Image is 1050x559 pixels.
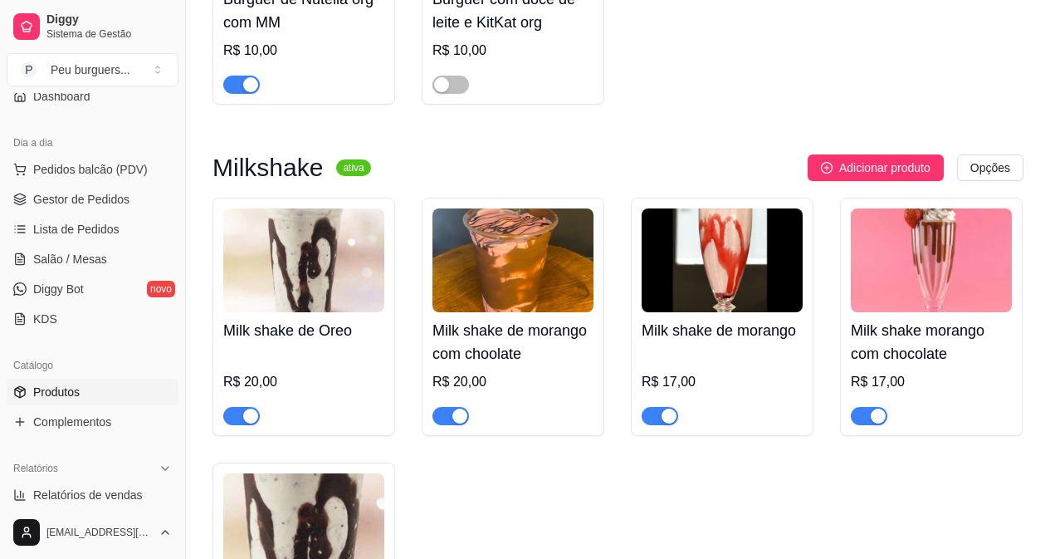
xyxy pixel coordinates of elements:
[7,156,178,183] button: Pedidos balcão (PDV)
[7,482,178,508] a: Relatórios de vendas
[642,319,803,342] h4: Milk shake de morango
[21,61,37,78] span: P
[46,27,172,41] span: Sistema de Gestão
[33,311,57,327] span: KDS
[642,372,803,392] div: R$ 17,00
[821,162,833,174] span: plus-circle
[223,208,384,312] img: product-image
[33,414,111,430] span: Complementos
[851,208,1012,312] img: product-image
[7,276,178,302] a: Diggy Botnovo
[432,41,593,61] div: R$ 10,00
[33,251,107,267] span: Salão / Mesas
[33,161,148,178] span: Pedidos balcão (PDV)
[7,246,178,272] a: Salão / Mesas
[51,61,130,78] div: Peu burguers ...
[970,159,1010,177] span: Opções
[7,352,178,379] div: Catálogo
[223,41,384,61] div: R$ 10,00
[33,191,129,208] span: Gestor de Pedidos
[642,208,803,312] img: product-image
[7,379,178,405] a: Produtos
[7,186,178,213] a: Gestor de Pedidos
[7,83,178,110] a: Dashboard
[223,319,384,342] h4: Milk shake de Oreo
[33,221,120,238] span: Lista de Pedidos
[432,372,593,392] div: R$ 20,00
[33,384,80,400] span: Produtos
[33,281,84,297] span: Diggy Bot
[7,306,178,332] a: KDS
[13,462,58,475] span: Relatórios
[851,372,1012,392] div: R$ 17,00
[957,154,1023,181] button: Opções
[336,159,370,176] sup: ativa
[7,409,178,435] a: Complementos
[432,319,593,365] h4: Milk shake de morango com choolate
[7,7,178,47] a: DiggySistema de Gestão
[432,208,593,312] img: product-image
[7,216,178,243] a: Lista de Pedidos
[33,88,90,105] span: Dashboard
[46,12,172,27] span: Diggy
[808,154,944,181] button: Adicionar produto
[7,53,178,86] button: Select a team
[212,158,323,178] h3: Milkshake
[7,130,178,156] div: Dia a dia
[46,526,152,539] span: [EMAIL_ADDRESS][DOMAIN_NAME]
[223,372,384,392] div: R$ 20,00
[7,512,178,552] button: [EMAIL_ADDRESS][DOMAIN_NAME]
[839,159,930,177] span: Adicionar produto
[851,319,1012,365] h4: Milk shake morango com chocolate
[33,487,143,503] span: Relatórios de vendas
